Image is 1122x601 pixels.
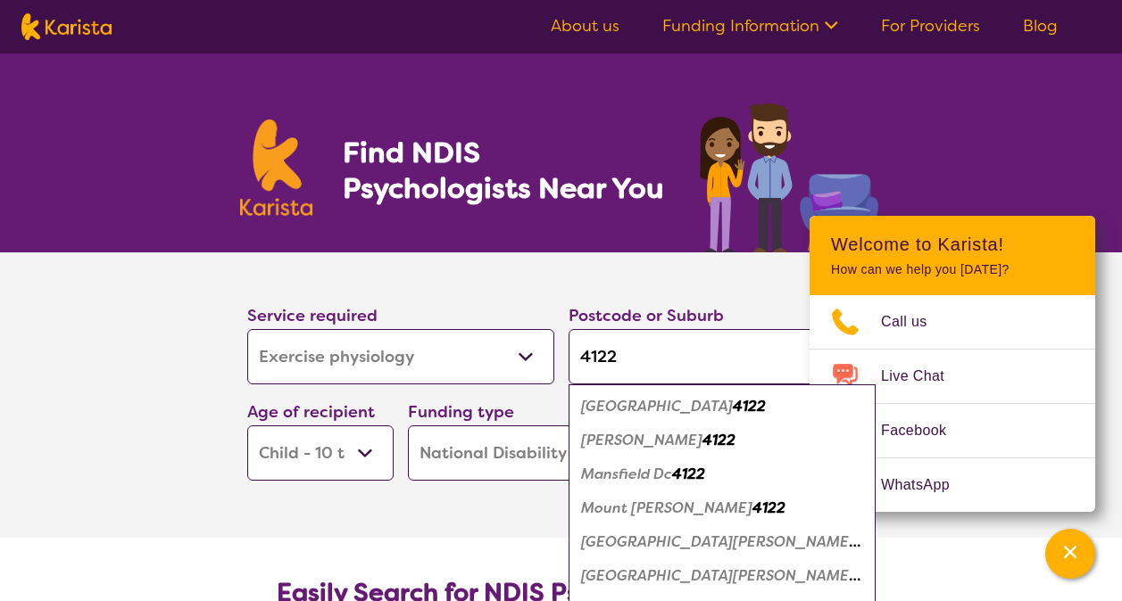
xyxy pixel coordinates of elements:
[581,532,860,551] em: [GEOGRAPHIC_DATA][PERSON_NAME]
[881,363,966,390] span: Live Chat
[1045,529,1095,579] button: Channel Menu
[240,119,313,216] img: Karista logo
[21,13,112,40] img: Karista logo
[831,234,1074,255] h2: Welcome to Karista!
[408,401,514,423] label: Funding type
[578,390,867,424] div: Mansfield 4122
[247,305,378,326] label: Service required
[831,262,1074,277] p: How can we help you [DATE]?
[810,295,1095,512] ul: Choose channel
[881,309,949,335] span: Call us
[581,566,860,585] em: [GEOGRAPHIC_DATA][PERSON_NAME]
[881,472,971,498] span: WhatsApp
[1023,15,1058,37] a: Blog
[578,559,867,593] div: Upper Mount Gravatt 4122
[810,216,1095,512] div: Channel Menu
[581,465,672,483] em: Mansfield Dc
[662,15,838,37] a: Funding Information
[752,498,785,517] em: 4122
[578,457,867,491] div: Mansfield Dc 4122
[881,15,980,37] a: For Providers
[733,397,766,416] em: 4122
[578,491,867,525] div: Mount Gravatt 4122
[810,458,1095,512] a: Web link opens in a new tab.
[578,424,867,457] div: Mansfield Bc 4122
[569,329,876,384] input: Type
[551,15,619,37] a: About us
[672,465,705,483] em: 4122
[881,417,968,444] span: Facebook
[578,525,867,559] div: Mount Gravatt East 4122
[569,305,724,326] label: Postcode or Suburb
[343,135,673,206] h1: Find NDIS Psychologists Near You
[581,397,733,416] em: [GEOGRAPHIC_DATA]
[702,431,736,449] em: 4122
[581,498,752,517] em: Mount [PERSON_NAME]
[581,431,702,449] em: [PERSON_NAME]
[694,96,883,252] img: psychology
[247,401,375,423] label: Age of recipient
